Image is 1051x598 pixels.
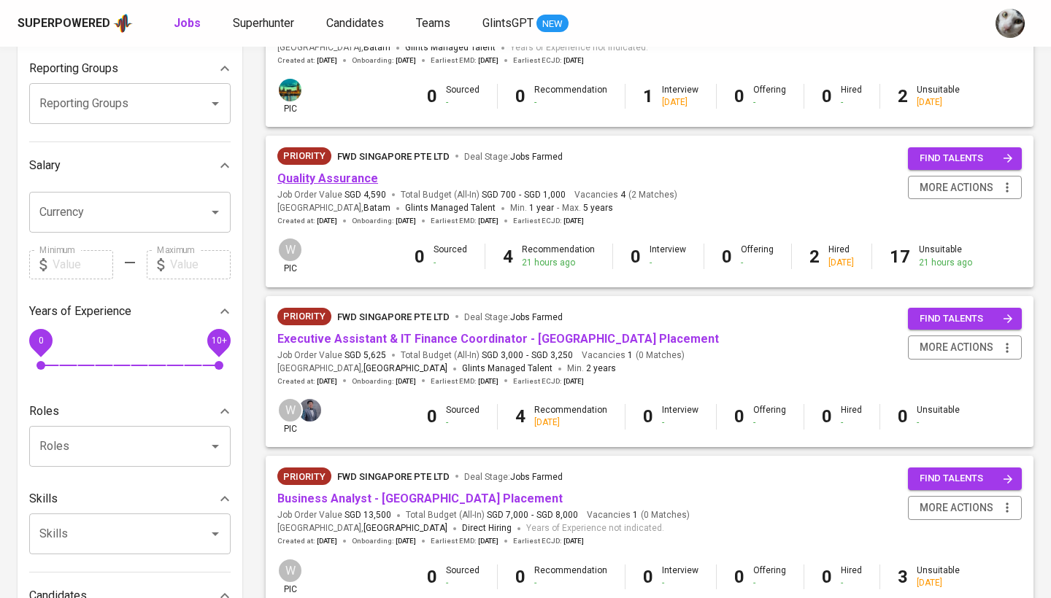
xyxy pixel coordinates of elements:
[917,96,960,109] div: [DATE]
[277,201,390,216] span: [GEOGRAPHIC_DATA] ,
[464,312,563,322] span: Deal Stage :
[434,244,467,268] div: Sourced
[513,376,584,387] span: Earliest ECJD :
[662,84,698,109] div: Interview
[277,237,303,275] div: pic
[522,244,595,268] div: Recommendation
[908,496,1022,520] button: more actions
[29,297,231,326] div: Years of Experience
[662,577,698,589] div: -
[113,12,133,34] img: app logo
[917,84,960,109] div: Unsuitable
[478,216,498,226] span: [DATE]
[317,536,337,546] span: [DATE]
[431,376,498,387] span: Earliest EMD :
[326,15,387,33] a: Candidates
[557,201,559,216] span: -
[431,55,498,66] span: Earliest EMD :
[574,189,677,201] span: Vacancies ( 2 Matches )
[822,406,832,427] b: 0
[917,404,960,429] div: Unsuitable
[352,55,416,66] span: Onboarding :
[277,492,563,505] a: Business Analyst - [GEOGRAPHIC_DATA] Placement
[446,84,480,109] div: Sourced
[482,16,534,30] span: GlintsGPT
[919,244,972,268] div: Unsuitable
[563,55,584,66] span: [DATE]
[38,335,43,345] span: 0
[277,147,331,165] div: New Job received from Demand Team
[722,246,732,267] b: 0
[233,15,297,33] a: Superhunter
[515,86,525,106] b: 0
[741,257,774,269] div: -
[396,216,416,226] span: [DATE]
[405,42,496,53] span: Glints Managed Talent
[446,416,480,429] div: -
[482,189,516,201] span: SGD 700
[416,15,453,33] a: Teams
[920,470,1013,487] span: find talents
[446,96,480,109] div: -
[917,416,960,429] div: -
[586,363,616,373] span: 2 years
[529,203,554,213] span: 1 year
[917,564,960,589] div: Unsuitable
[753,404,786,429] div: Offering
[478,536,498,546] span: [DATE]
[908,147,1022,170] button: find talents
[277,536,337,546] span: Created at :
[406,509,578,521] span: Total Budget (All-In)
[277,397,303,423] div: W
[510,312,563,322] span: Jobs Farmed
[841,404,862,429] div: Hired
[317,376,337,387] span: [DATE]
[363,521,447,536] span: [GEOGRAPHIC_DATA]
[482,15,569,33] a: GlintsGPT NEW
[515,406,525,427] b: 4
[563,536,584,546] span: [DATE]
[416,16,450,30] span: Teams
[650,244,686,268] div: Interview
[462,363,553,373] span: Glints Managed Talent
[531,509,534,521] span: -
[734,406,744,427] b: 0
[211,335,226,345] span: 10+
[29,490,58,508] p: Skills
[277,189,386,201] span: Job Order Value
[396,376,416,387] span: [DATE]
[526,349,528,362] span: -
[920,311,1013,327] span: find talents
[841,96,862,109] div: -
[277,521,447,536] span: [GEOGRAPHIC_DATA] ,
[352,376,416,387] span: Onboarding :
[919,257,972,269] div: 21 hours ago
[587,509,690,521] span: Vacancies ( 0 Matches )
[534,564,607,589] div: Recommendation
[822,86,832,106] b: 0
[18,15,110,32] div: Superpowered
[277,376,337,387] span: Created at :
[662,404,698,429] div: Interview
[405,203,496,213] span: Glints Managed Talent
[337,471,450,482] span: FWD Singapore Pte Ltd
[431,216,498,226] span: Earliest EMD :
[510,41,648,55] span: Years of Experience not indicated.
[446,404,480,429] div: Sourced
[446,577,480,589] div: -
[534,84,607,109] div: Recommendation
[478,55,498,66] span: [DATE]
[920,150,1013,167] span: find talents
[513,216,584,226] span: Earliest ECJD :
[277,237,303,263] div: W
[344,509,391,521] span: SGD 13,500
[277,470,331,484] span: Priority
[337,151,450,162] span: FWD Singapore Pte Ltd
[29,403,59,420] p: Roles
[277,509,391,521] span: Job Order Value
[277,41,390,55] span: [GEOGRAPHIC_DATA] ,
[29,397,231,426] div: Roles
[478,376,498,387] span: [DATE]
[890,246,910,267] b: 17
[205,524,226,544] button: Open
